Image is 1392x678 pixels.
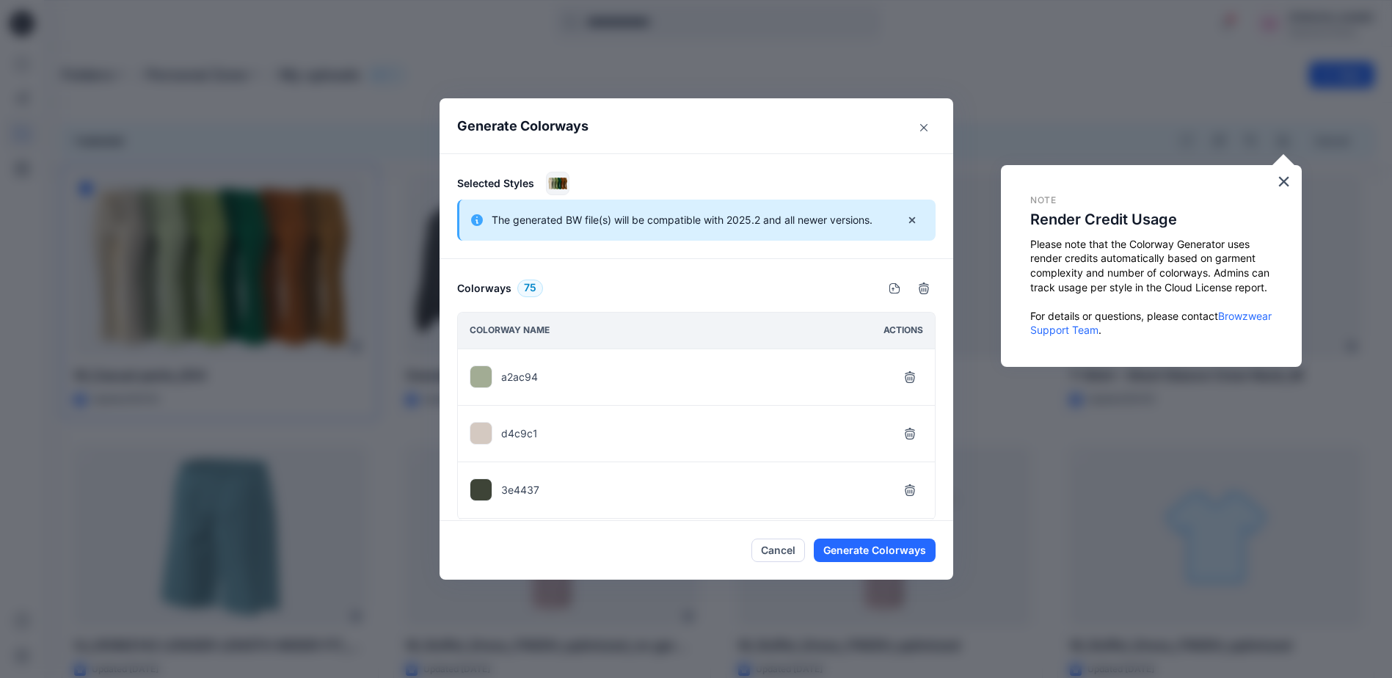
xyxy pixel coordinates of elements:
button: Cancel [751,539,805,562]
img: W_Casual pants_004 [547,172,569,194]
button: Close [912,116,936,139]
p: Selected Styles [457,175,534,191]
button: Close [1277,169,1291,193]
h2: Render Credit Usage [1030,211,1272,228]
p: Actions [883,323,923,338]
span: For details or questions, please contact [1030,310,1218,322]
span: 75 [524,280,536,297]
a: Browzwear Support Team [1030,310,1275,337]
header: Generate Colorways [440,98,953,153]
p: Colorway name [470,323,550,338]
p: 3e4437 [501,482,539,497]
h6: Colorways [457,280,511,297]
p: The generated BW file(s) will be compatible with 2025.2 and all newer versions. [492,211,872,229]
span: . [1098,324,1101,336]
p: Please note that the Colorway Generator uses render credits automatically based on garment comple... [1030,237,1272,294]
p: a2ac94 [501,369,538,384]
p: Note [1030,194,1272,207]
button: Generate Colorways [814,539,936,562]
p: d4c9c1 [501,426,538,441]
